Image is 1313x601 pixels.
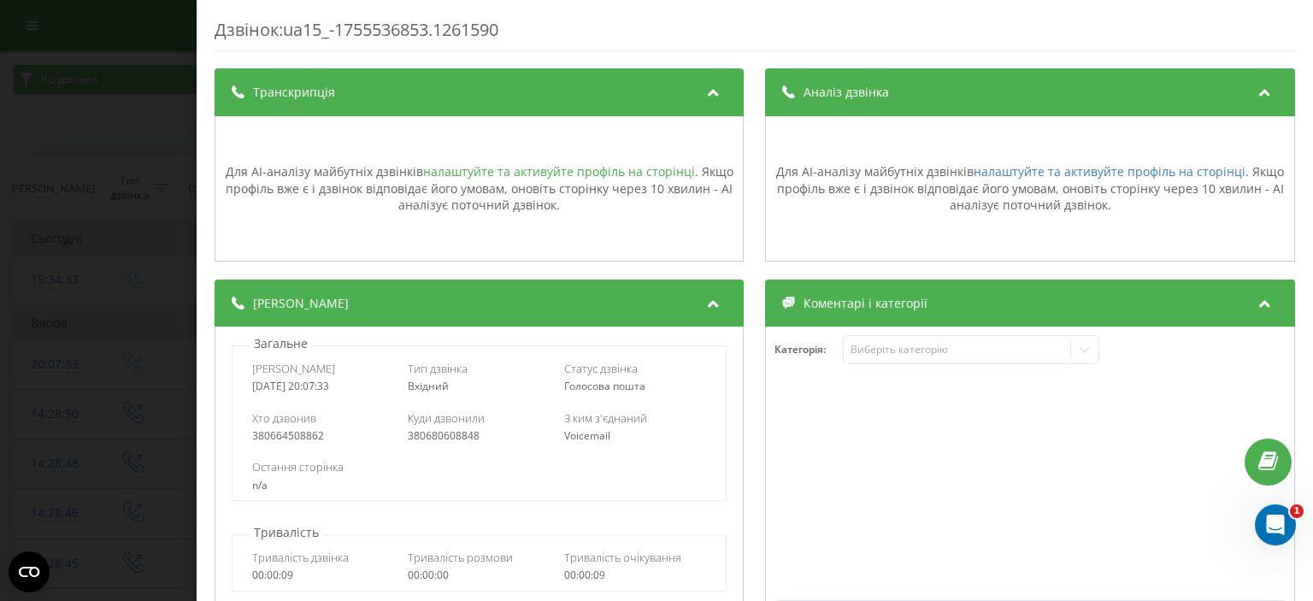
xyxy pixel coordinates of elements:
div: Voicemail [564,430,707,442]
div: 380680608848 [409,430,551,442]
div: 380664508862 [252,430,395,442]
span: [PERSON_NAME] [252,361,335,376]
span: З ким з'єднаний [564,410,647,426]
span: Тип дзвінка [409,361,468,376]
h4: Категорія : [775,344,844,356]
div: n/a [252,480,706,492]
span: Тривалість розмови [409,550,514,565]
div: Виберіть категорію [851,343,1064,356]
a: налаштуйте та активуйте профіль на сторінці [423,163,695,180]
span: Хто дзвонив [252,410,316,426]
span: Голосова пошта [564,379,645,393]
p: Загальне [250,335,312,352]
p: Тривалість [250,524,323,541]
div: Для AI-аналізу майбутніх дзвінків . Якщо профіль вже є і дзвінок відповідає його умовам, оновіть ... [775,163,1286,214]
span: Статус дзвінка [564,361,638,376]
div: 00:00:00 [409,569,551,581]
span: Тривалість очікування [564,550,681,565]
div: 00:00:09 [564,569,707,581]
div: Для AI-аналізу майбутніх дзвінків . Якщо профіль вже є і дзвінок відповідає його умовам, оновіть ... [224,163,734,214]
span: Куди дзвонили [409,410,486,426]
span: Остання сторінка [252,459,344,474]
span: Коментарі і категорії [804,295,928,312]
iframe: Intercom live chat [1255,504,1296,545]
div: 00:00:09 [252,569,395,581]
div: Дзвінок : ua15_-1755536853.1261590 [215,18,1295,51]
span: Тривалість дзвінка [252,550,349,565]
span: Аналіз дзвінка [804,84,890,101]
span: Вхідний [409,379,450,393]
a: налаштуйте та активуйте профіль на сторінці [974,163,1245,180]
span: 1 [1290,504,1304,518]
span: [PERSON_NAME] [253,295,349,312]
span: Транскрипція [253,84,335,101]
div: [DATE] 20:07:33 [252,380,395,392]
button: Open CMP widget [9,551,50,592]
